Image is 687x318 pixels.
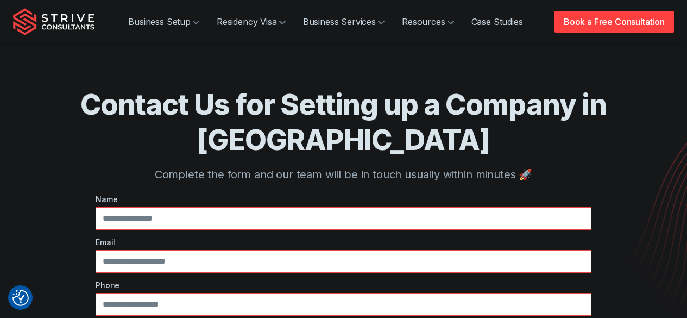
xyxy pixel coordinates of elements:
a: Business Setup [119,11,208,33]
button: Consent Preferences [12,290,29,306]
a: Residency Visa [208,11,294,33]
a: Case Studies [463,11,532,33]
a: Business Services [294,11,393,33]
a: Book a Free Consultation [554,11,674,33]
p: Complete the form and our team will be in touch usually within minutes 🚀 [13,166,674,183]
img: Revisit consent button [12,290,29,306]
label: Phone [96,279,591,291]
label: Name [96,194,591,205]
h1: Contact Us for Setting up a Company in [GEOGRAPHIC_DATA] [13,87,674,158]
a: Resources [393,11,463,33]
img: Strive Consultants [13,8,94,35]
label: Email [96,236,591,248]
